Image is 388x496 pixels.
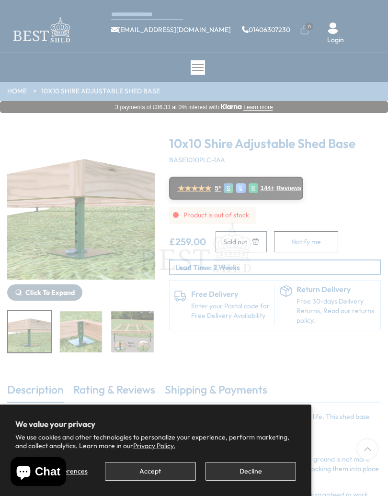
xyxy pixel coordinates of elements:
[15,433,296,450] p: We use cookies and other technologies to personalize your experience, perform marketing, and coll...
[105,462,195,481] button: Accept
[205,462,296,481] button: Decline
[133,441,175,450] a: Privacy Policy.
[15,420,296,428] h2: We value your privacy
[8,457,69,488] inbox-online-store-chat: Shopify online store chat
